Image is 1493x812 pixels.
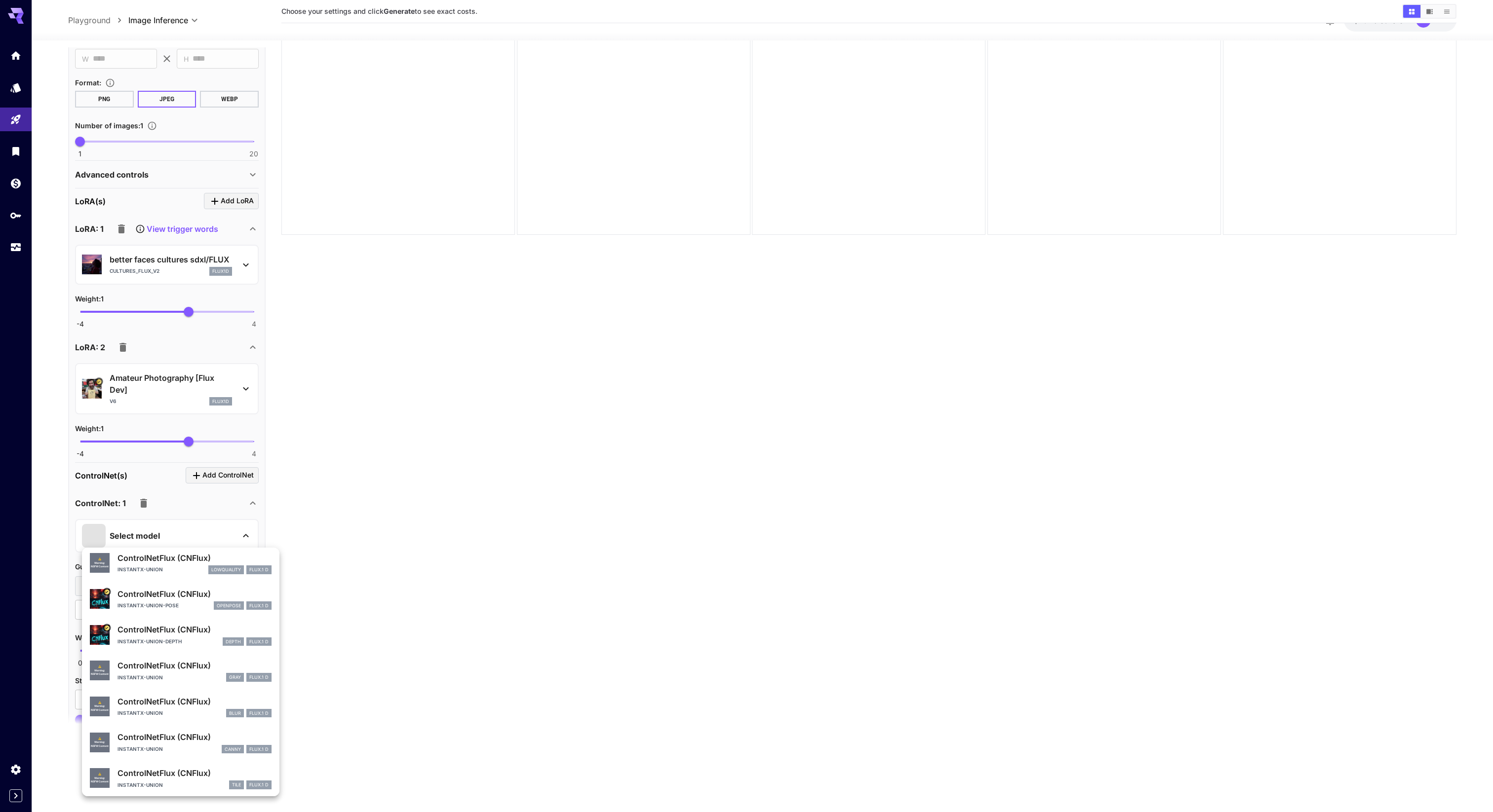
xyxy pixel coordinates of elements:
span: ⚠️ [98,665,101,669]
p: canny [225,746,241,753]
div: ⚠️Warning:NSFW ContentControlNetFlux (CNFlux)instantx-unionblurFLUX.1 D [90,692,272,722]
p: ControlNetFlux (CNFlux) [118,552,272,564]
span: Warning: [94,561,105,565]
p: instantx-union [118,781,163,789]
p: ControlNetFlux (CNFlux) [118,624,272,635]
p: instantx-union [118,745,163,753]
p: tile [232,781,241,788]
span: NSFW Content [91,780,109,784]
span: Warning: [94,776,105,780]
div: ⚠️Warning:NSFW ContentControlNetFlux (CNFlux)instantx-uniongrayFLUX.1 D [90,656,272,686]
span: ⚠️ [98,737,101,741]
p: FLUX.1 D [249,781,269,788]
p: FLUX.1 D [249,710,269,717]
div: ⚠️Warning:NSFW ContentControlNetFlux (CNFlux)instantx-uniontileFLUX.1 D [90,763,272,793]
p: gray [229,674,241,681]
p: blur [229,710,241,717]
p: FLUX.1 D [249,638,269,645]
p: ControlNetFlux (CNFlux) [118,660,272,671]
span: NSFW Content [91,744,109,748]
p: ControlNetFlux (CNFlux) [118,696,272,707]
p: openpose [217,602,241,609]
span: Warning: [94,740,105,744]
span: ⚠️ [98,701,101,705]
span: Warning: [94,704,105,708]
p: FLUX.1 D [249,746,269,753]
p: instantx-union [118,674,163,681]
p: FLUX.1 D [249,566,269,573]
p: instantx-union [118,709,163,717]
p: ControlNetFlux (CNFlux) [118,767,272,779]
p: instantx-union-depth [118,638,182,645]
p: depth [226,638,241,645]
span: ⚠️ [98,557,101,561]
p: ControlNetFlux (CNFlux) [118,731,272,743]
div: ⚠️Warning:NSFW ContentControlNetFlux (CNFlux)instantx-unionlowqualityFLUX.1 D [90,548,272,578]
button: Certified Model – Vetted for best performance and includes a commercial license. [103,624,111,631]
span: NSFW Content [91,565,109,569]
p: FLUX.1 D [249,674,269,681]
div: Certified Model – Vetted for best performance and includes a commercial license.ControlNetFlux (C... [90,620,272,650]
p: FLUX.1 D [249,602,269,609]
p: instantx-union [118,566,163,573]
span: NSFW Content [91,672,109,676]
p: lowquality [211,566,241,573]
button: Certified Model – Vetted for best performance and includes a commercial license. [103,588,111,595]
div: ⚠️Warning:NSFW ContentControlNetFlux (CNFlux)instantx-unioncannyFLUX.1 D [90,727,272,757]
div: Certified Model – Vetted for best performance and includes a commercial license.ControlNetFlux (C... [90,584,272,614]
p: instantx-union-pose [118,602,179,609]
span: NSFW Content [91,708,109,712]
span: Warning: [94,669,105,673]
p: ControlNetFlux (CNFlux) [118,588,272,600]
span: ⚠️ [98,773,101,776]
